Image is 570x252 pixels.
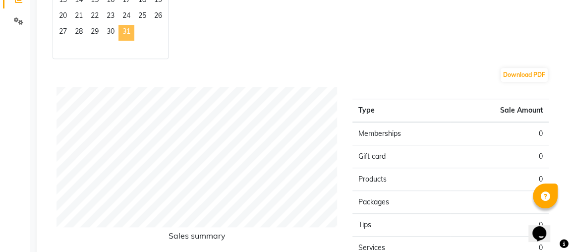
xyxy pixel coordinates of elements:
[71,9,87,25] span: 21
[57,231,338,245] h6: Sales summary
[501,68,548,82] button: Download PDF
[352,213,451,236] td: Tips
[451,145,549,168] td: 0
[451,190,549,213] td: 0
[87,25,103,41] div: Wednesday, October 29, 2025
[134,9,150,25] div: Saturday, October 25, 2025
[352,99,451,122] th: Type
[134,9,150,25] span: 25
[55,9,71,25] span: 20
[150,9,166,25] div: Sunday, October 26, 2025
[103,25,118,41] div: Thursday, October 30, 2025
[55,25,71,41] div: Monday, October 27, 2025
[103,9,118,25] span: 23
[118,9,134,25] div: Friday, October 24, 2025
[528,212,560,242] iframe: chat widget
[451,213,549,236] td: 0
[103,9,118,25] div: Thursday, October 23, 2025
[352,122,451,145] td: Memberships
[87,9,103,25] div: Wednesday, October 22, 2025
[451,99,549,122] th: Sale Amount
[150,9,166,25] span: 26
[352,168,451,190] td: Products
[451,168,549,190] td: 0
[55,9,71,25] div: Monday, October 20, 2025
[118,9,134,25] span: 24
[71,25,87,41] span: 28
[87,9,103,25] span: 22
[352,145,451,168] td: Gift card
[71,9,87,25] div: Tuesday, October 21, 2025
[71,25,87,41] div: Tuesday, October 28, 2025
[55,25,71,41] span: 27
[87,25,103,41] span: 29
[118,25,134,41] span: 31
[103,25,118,41] span: 30
[118,25,134,41] div: Friday, October 31, 2025
[451,122,549,145] td: 0
[352,190,451,213] td: Packages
